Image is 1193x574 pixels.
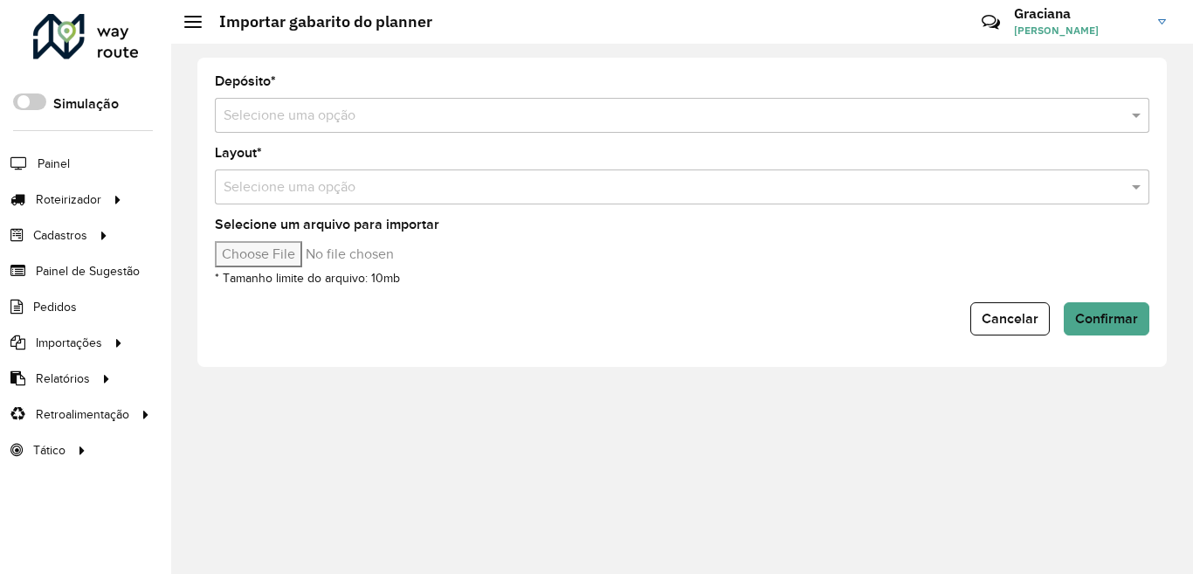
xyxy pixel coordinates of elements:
button: Cancelar [970,302,1050,335]
h2: Importar gabarito do planner [202,12,432,31]
span: Cadastros [33,226,87,245]
label: Depósito [215,71,276,92]
small: * Tamanho limite do arquivo: 10mb [215,272,400,285]
span: Confirmar [1075,311,1138,326]
button: Confirmar [1064,302,1149,335]
span: Pedidos [33,298,77,316]
span: Importações [36,334,102,352]
label: Layout [215,142,262,163]
span: [PERSON_NAME] [1014,23,1145,38]
span: Cancelar [982,311,1038,326]
span: Relatórios [36,370,90,388]
span: Painel de Sugestão [36,262,140,280]
label: Selecione um arquivo para importar [215,214,439,235]
h3: Graciana [1014,5,1145,22]
label: Simulação [53,93,119,114]
span: Retroalimentação [36,405,129,424]
span: Roteirizador [36,190,101,209]
span: Tático [33,441,66,460]
span: Painel [38,155,70,173]
a: Contato Rápido [972,3,1010,41]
